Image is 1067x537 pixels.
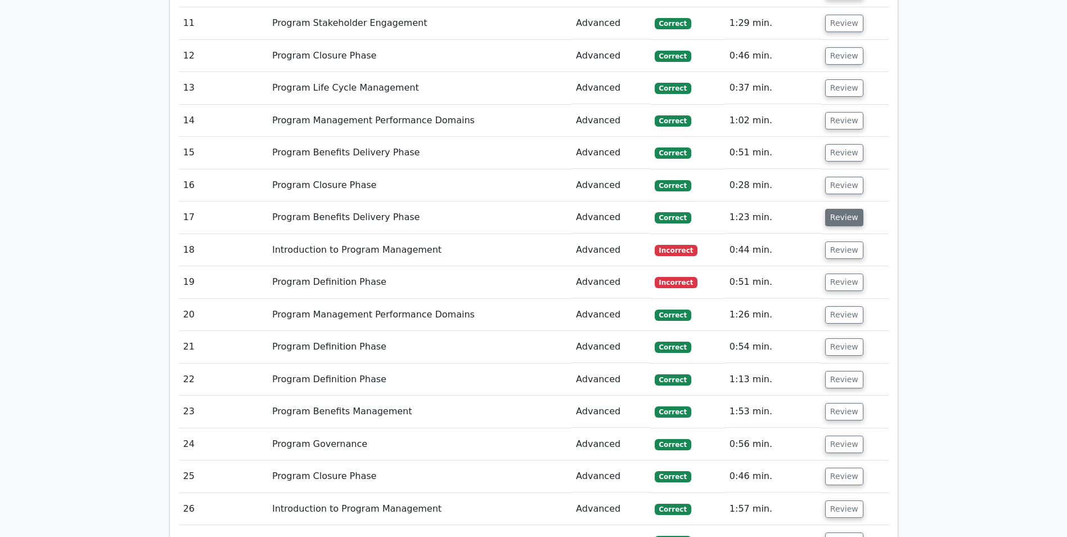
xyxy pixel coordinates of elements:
[725,364,821,396] td: 1:13 min.
[725,105,821,137] td: 1:02 min.
[655,180,691,191] span: Correct
[571,40,650,72] td: Advanced
[725,202,821,234] td: 1:23 min.
[571,493,650,525] td: Advanced
[825,209,863,226] button: Review
[655,147,691,159] span: Correct
[571,72,650,104] td: Advanced
[655,51,691,62] span: Correct
[825,436,863,453] button: Review
[825,47,863,65] button: Review
[655,504,691,515] span: Correct
[825,144,863,162] button: Review
[268,396,571,428] td: Program Benefits Management
[268,40,571,72] td: Program Closure Phase
[268,137,571,169] td: Program Benefits Delivery Phase
[571,202,650,234] td: Advanced
[825,112,863,129] button: Review
[571,137,650,169] td: Advanced
[825,306,863,324] button: Review
[825,177,863,194] button: Review
[268,72,571,104] td: Program Life Cycle Management
[179,105,268,137] td: 14
[725,72,821,104] td: 0:37 min.
[179,331,268,363] td: 21
[655,310,691,321] span: Correct
[725,460,821,493] td: 0:46 min.
[655,83,691,94] span: Correct
[179,169,268,202] td: 16
[825,338,863,356] button: Review
[179,460,268,493] td: 25
[268,169,571,202] td: Program Closure Phase
[268,105,571,137] td: Program Management Performance Domains
[655,374,691,386] span: Correct
[179,40,268,72] td: 12
[268,7,571,39] td: Program Stakeholder Engagement
[825,403,863,420] button: Review
[825,274,863,291] button: Review
[268,364,571,396] td: Program Definition Phase
[571,460,650,493] td: Advanced
[725,331,821,363] td: 0:54 min.
[179,137,268,169] td: 15
[725,234,821,266] td: 0:44 min.
[268,331,571,363] td: Program Definition Phase
[725,493,821,525] td: 1:57 min.
[179,299,268,331] td: 20
[571,169,650,202] td: Advanced
[268,299,571,331] td: Program Management Performance Domains
[655,439,691,450] span: Correct
[725,7,821,39] td: 1:29 min.
[571,7,650,39] td: Advanced
[825,241,863,259] button: Review
[655,115,691,127] span: Correct
[268,493,571,525] td: Introduction to Program Management
[268,266,571,298] td: Program Definition Phase
[825,79,863,97] button: Review
[655,245,698,256] span: Incorrect
[725,428,821,460] td: 0:56 min.
[655,342,691,353] span: Correct
[179,202,268,234] td: 17
[655,277,698,288] span: Incorrect
[179,72,268,104] td: 13
[571,299,650,331] td: Advanced
[725,396,821,428] td: 1:53 min.
[825,468,863,485] button: Review
[571,105,650,137] td: Advanced
[179,266,268,298] td: 19
[268,202,571,234] td: Program Benefits Delivery Phase
[655,18,691,29] span: Correct
[571,266,650,298] td: Advanced
[655,406,691,418] span: Correct
[571,396,650,428] td: Advanced
[825,371,863,388] button: Review
[571,234,650,266] td: Advanced
[571,428,650,460] td: Advanced
[725,266,821,298] td: 0:51 min.
[825,500,863,518] button: Review
[179,493,268,525] td: 26
[725,40,821,72] td: 0:46 min.
[655,471,691,482] span: Correct
[725,169,821,202] td: 0:28 min.
[179,234,268,266] td: 18
[179,428,268,460] td: 24
[268,234,571,266] td: Introduction to Program Management
[571,364,650,396] td: Advanced
[571,331,650,363] td: Advanced
[268,460,571,493] td: Program Closure Phase
[179,364,268,396] td: 22
[655,212,691,223] span: Correct
[725,137,821,169] td: 0:51 min.
[725,299,821,331] td: 1:26 min.
[825,15,863,32] button: Review
[268,428,571,460] td: Program Governance
[179,7,268,39] td: 11
[179,396,268,428] td: 23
